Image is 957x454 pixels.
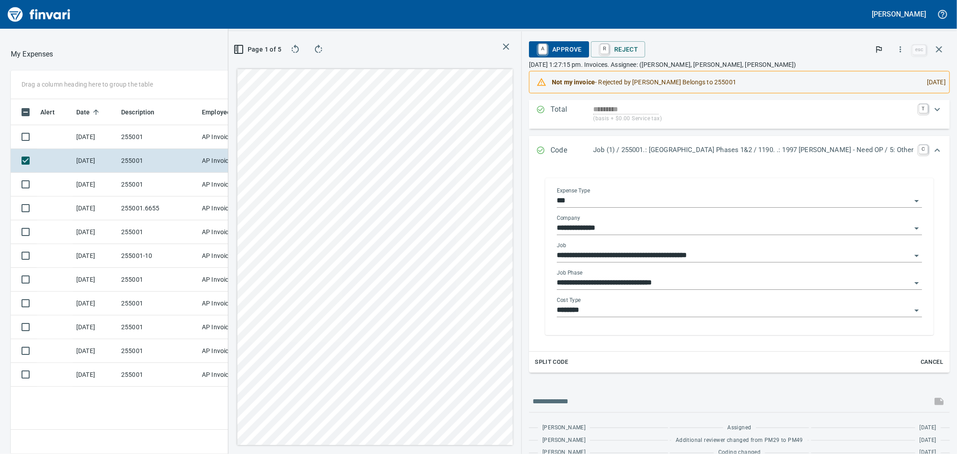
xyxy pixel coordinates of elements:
[542,436,586,445] span: [PERSON_NAME]
[557,270,582,275] label: Job Phase
[557,243,566,248] label: Job
[198,149,266,173] td: AP Invoices
[11,49,53,60] nav: breadcrumb
[920,74,946,90] div: [DATE]
[73,268,118,292] td: [DATE]
[198,244,266,268] td: AP Invoices
[598,42,638,57] span: Reject
[73,196,118,220] td: [DATE]
[920,423,936,432] span: [DATE]
[870,7,928,21] button: [PERSON_NAME]
[535,357,568,367] span: Split Code
[557,188,590,193] label: Expense Type
[536,42,582,57] span: Approve
[593,114,913,123] p: (basis + $0.00 Service tax)
[5,4,73,25] img: Finvari
[557,297,581,303] label: Cost Type
[118,363,198,387] td: 255001
[910,249,923,262] button: Open
[910,277,923,289] button: Open
[118,220,198,244] td: 255001
[919,145,928,154] a: C
[121,107,166,118] span: Description
[910,222,923,235] button: Open
[918,355,946,369] button: Cancel
[73,125,118,149] td: [DATE]
[202,107,242,118] span: Employee
[118,244,198,268] td: 255001-10
[198,220,266,244] td: AP Invoices
[551,104,593,123] p: Total
[529,136,950,166] div: Expand
[920,436,936,445] span: [DATE]
[869,39,889,59] button: Flag
[529,99,950,129] div: Expand
[198,315,266,339] td: AP Invoices
[40,107,55,118] span: Alert
[538,44,547,54] a: A
[533,355,570,369] button: Split Code
[529,166,950,373] div: Expand
[910,304,923,317] button: Open
[920,357,944,367] span: Cancel
[552,74,920,90] div: - Rejected by [PERSON_NAME] Belongs to 255001
[118,339,198,363] td: 255001
[73,173,118,196] td: [DATE]
[76,107,90,118] span: Date
[600,44,609,54] a: R
[919,104,928,113] a: T
[198,196,266,220] td: AP Invoices
[73,244,118,268] td: [DATE]
[73,363,118,387] td: [DATE]
[676,436,803,445] span: Additional reviewer changed from PM29 to PM49
[198,292,266,315] td: AP Invoices
[591,41,645,57] button: RReject
[76,107,102,118] span: Date
[529,60,950,69] p: [DATE] 1:27:15 pm. Invoices. Assignee: ([PERSON_NAME], [PERSON_NAME], [PERSON_NAME])
[910,39,950,60] span: Close invoice
[198,339,266,363] td: AP Invoices
[891,39,910,59] button: More
[118,315,198,339] td: 255001
[198,268,266,292] td: AP Invoices
[202,107,231,118] span: Employee
[928,391,950,412] span: This records your message into the invoice and notifies anyone mentioned
[118,292,198,315] td: 255001
[872,9,926,19] h5: [PERSON_NAME]
[593,145,913,155] p: Job (1) / 255001.: [GEOGRAPHIC_DATA] Phases 1&2 / 1190. .: 1997 [PERSON_NAME] - Need OP / 5: Other
[73,220,118,244] td: [DATE]
[73,149,118,173] td: [DATE]
[73,292,118,315] td: [DATE]
[557,215,580,221] label: Company
[118,268,198,292] td: 255001
[552,79,595,86] strong: Not my invoice
[22,80,153,89] p: Drag a column heading here to group the table
[198,173,266,196] td: AP Invoices
[239,44,277,55] span: Page 1 of 5
[910,195,923,207] button: Open
[121,107,155,118] span: Description
[118,173,198,196] td: 255001
[40,107,66,118] span: Alert
[198,363,266,387] td: AP Invoices
[73,339,118,363] td: [DATE]
[11,49,53,60] p: My Expenses
[118,196,198,220] td: 255001.6655
[913,45,926,55] a: esc
[118,149,198,173] td: 255001
[118,125,198,149] td: 255001
[236,41,281,57] button: Page 1 of 5
[529,41,589,57] button: AApprove
[73,315,118,339] td: [DATE]
[551,145,593,157] p: Code
[198,125,266,149] td: AP Invoices
[728,423,752,432] span: Assigned
[542,423,586,432] span: [PERSON_NAME]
